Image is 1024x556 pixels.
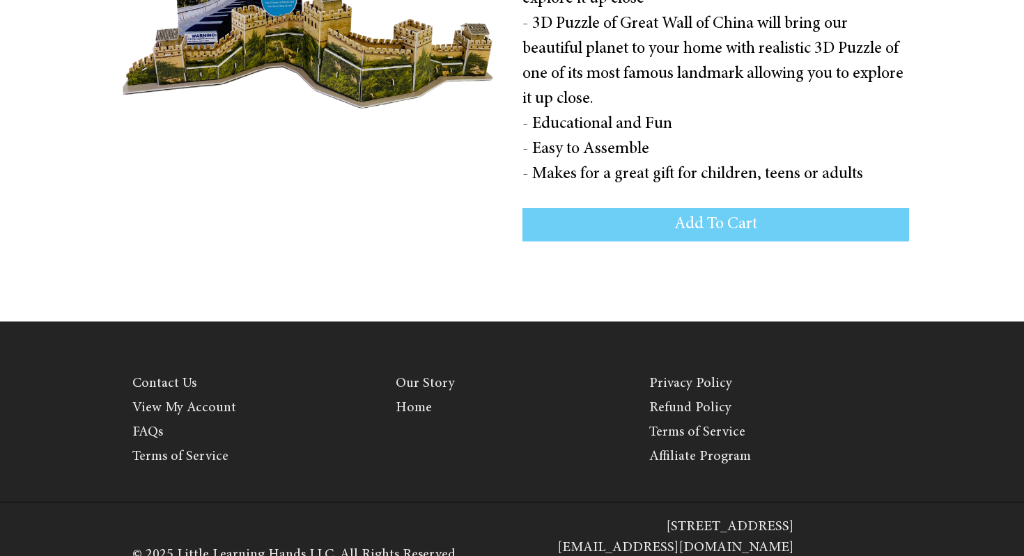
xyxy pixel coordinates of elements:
a: Terms of Service [132,450,228,463]
span: - 3D Puzzle of Great Wall of China will bring our beautiful planet to your home with realistic 3D... [522,16,903,108]
a: FAQs [132,425,163,439]
a: Affiliate Program [649,450,751,463]
a: Privacy Policy [649,376,732,390]
div: - Educational and Fun [522,112,909,137]
a: [EMAIL_ADDRESS][DOMAIN_NAME] [557,541,793,555]
span: Add To Cart [674,216,757,233]
div: - Makes for a great gift for children, teens or adults [522,162,909,187]
a: Terms of Service [649,425,745,439]
a: Contact Us [132,376,196,390]
button: Add To Cart [522,208,909,241]
a: Our Story [396,376,455,390]
div: - Easy to Assemble [522,137,909,162]
a: Refund Policy [649,401,731,415]
a: View My Account [132,401,236,415]
a: Home [396,401,432,415]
